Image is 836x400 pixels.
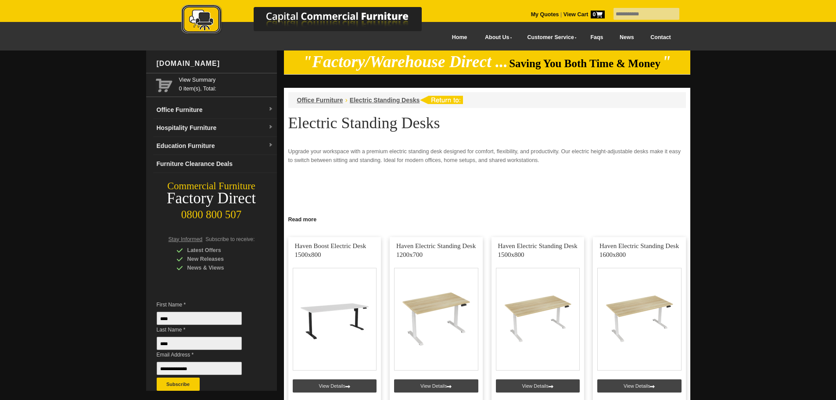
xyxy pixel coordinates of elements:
span: Subscribe to receive: [205,236,255,242]
a: Office Furnituredropdown [153,101,277,119]
h1: Electric Standing Desks [288,115,686,131]
img: Capital Commercial Furniture Logo [157,4,464,36]
div: 0800 800 507 [146,204,277,221]
span: Stay Informed [169,236,203,242]
div: [DOMAIN_NAME] [153,50,277,77]
input: First Name * [157,312,242,325]
button: Subscribe [157,378,200,391]
a: View Cart0 [562,11,604,18]
img: dropdown [268,143,273,148]
span: 0 [591,11,605,18]
img: dropdown [268,107,273,112]
a: My Quotes [531,11,559,18]
a: Capital Commercial Furniture Logo [157,4,464,39]
p: Upgrade your workspace with a premium electric standing desk designed for comfort, flexibility, a... [288,147,686,165]
a: Customer Service [517,28,582,47]
div: News & Views [176,263,260,272]
img: dropdown [268,125,273,130]
input: Last Name * [157,337,242,350]
div: New Releases [176,255,260,263]
a: About Us [475,28,517,47]
a: Education Furnituredropdown [153,137,277,155]
em: " [662,53,671,71]
span: Last Name * [157,325,255,334]
a: Faqs [582,28,612,47]
img: return to [420,96,463,104]
strong: View Cart [563,11,605,18]
li: › [345,96,348,105]
span: Saving You Both Time & Money [509,58,660,69]
em: "Factory/Warehouse Direct ... [303,53,508,71]
a: View Summary [179,76,273,84]
a: Hospitality Furnituredropdown [153,119,277,137]
div: Latest Offers [176,246,260,255]
a: Contact [642,28,679,47]
div: Factory Direct [146,192,277,205]
span: 0 item(s), Total: [179,76,273,92]
span: Email Address * [157,350,255,359]
span: First Name * [157,300,255,309]
input: Email Address * [157,362,242,375]
a: Electric Standing Desks [350,97,420,104]
a: Furniture Clearance Deals [153,155,277,173]
a: News [611,28,642,47]
a: Click to read more [284,213,690,224]
div: Commercial Furniture [146,180,277,192]
a: Office Furniture [297,97,343,104]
